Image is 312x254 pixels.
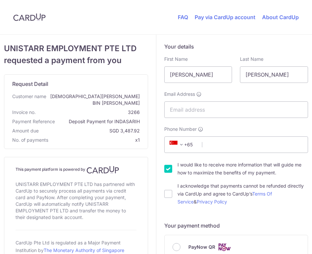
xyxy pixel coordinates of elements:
div: PayNow QR Cards logo [173,243,300,251]
span: Customer name [12,93,46,106]
span: x1 [135,137,140,143]
input: Last name [240,66,308,83]
img: CardUp [13,13,46,21]
span: [DEMOGRAPHIC_DATA][PERSON_NAME] BIN [PERSON_NAME] [49,93,140,106]
a: About CardUp [262,14,299,20]
span: Invoice no. [12,109,36,116]
a: Pay via CardUp account [195,14,255,20]
h4: This payment platform is powered by [16,166,136,174]
a: FAQ [178,14,188,20]
span: translation missing: en.payment_reference [12,119,55,124]
div: UNISTARR EMPLOYMENT PTE LTD has partnered with CardUp to securely process all payments via credit... [16,180,136,222]
span: Amount due [12,127,39,134]
img: Cards logo [218,243,231,251]
span: 3266 [38,109,140,116]
h5: Your details [164,43,308,51]
span: Email Address [164,91,195,97]
img: CardUp [87,166,119,174]
label: I would like to receive more information that will guide me how to maximize the benefits of my pa... [177,161,308,177]
input: Email address [164,101,308,118]
span: Phone Number [164,126,197,132]
span: +65 [168,141,197,149]
label: Last Name [240,56,263,62]
span: No. of payments [12,137,48,143]
span: translation missing: en.request_detail [12,81,48,87]
input: First name [164,66,232,83]
span: +65 [170,141,185,149]
label: First Name [164,56,188,62]
span: SGD 3,487.92 [41,127,140,134]
h5: Your payment method [164,222,308,230]
span: PayNow QR [188,243,215,251]
span: Deposit Payment for INDASARIH [58,118,140,125]
label: I acknowledge that payments cannot be refunded directly via CardUp and agree to CardUp’s & [177,182,308,206]
span: requested a payment from you [4,54,148,66]
a: Privacy Policy [197,199,227,204]
span: UNISTARR EMPLOYMENT PTE LTD [4,43,148,54]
